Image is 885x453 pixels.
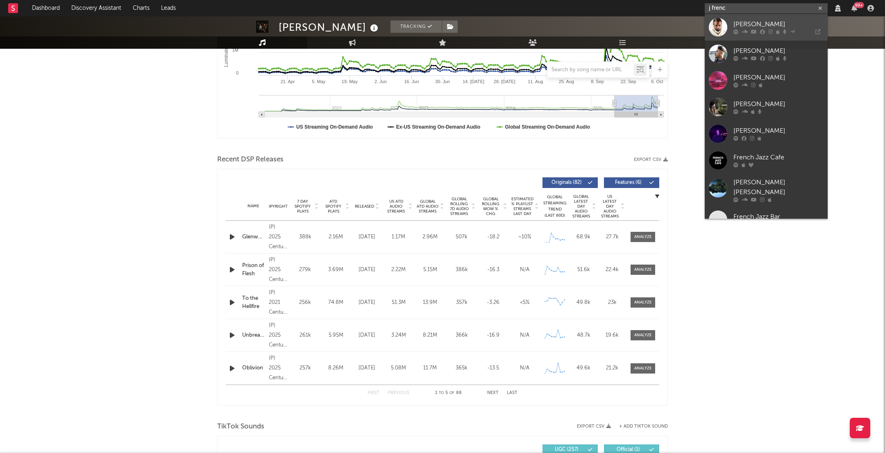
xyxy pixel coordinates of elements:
button: Originals(82) [542,177,598,188]
div: 507k [448,233,475,241]
text: US Streaming On-Demand Audio [296,124,373,130]
div: 8.26M [322,364,349,372]
div: 99 + [854,2,864,8]
a: French Jazz Bar [705,206,828,233]
span: Recent DSP Releases [217,155,284,165]
div: 49.6k [571,364,596,372]
input: Search for artists [705,3,828,14]
div: French Jazz Cafe [733,153,824,163]
div: 279k [292,266,318,274]
div: 19.6k [600,331,624,340]
div: [DATE] [353,364,381,372]
div: ~ 10 % [511,233,538,241]
div: 11.7M [416,364,444,372]
div: Prison of Flesh [242,262,265,278]
text: 1M [232,48,238,52]
text: 30. Jun [435,79,450,84]
a: Oblivion [242,364,265,372]
div: [DATE] [353,233,381,241]
div: [DATE] [353,299,381,307]
button: Export CSV [577,424,611,429]
div: 386k [448,266,475,274]
button: First [368,391,379,395]
span: Originals ( 82 ) [548,180,585,185]
div: [PERSON_NAME] [279,20,380,34]
div: [DATE] [353,331,381,340]
span: Copyright [264,204,288,209]
div: 3.24M [385,331,412,340]
a: [PERSON_NAME] [PERSON_NAME] [705,174,828,206]
div: 21.2k [600,364,624,372]
div: 13.9M [416,299,444,307]
div: -16.3 [479,266,507,274]
div: 5.95M [322,331,349,340]
div: (P) 2025 Century Media Records Ltd. under exclusive license from [PERSON_NAME] [269,353,288,383]
a: [PERSON_NAME] [705,94,828,120]
text: 11. Aug [528,79,543,84]
button: Tracking [390,20,442,33]
button: Export CSV [634,157,668,162]
span: US ATD Audio Streams [385,199,407,214]
div: 51.3M [385,299,412,307]
div: 357k [448,299,475,307]
div: -13.5 [479,364,507,372]
button: + Add TikTok Sound [611,424,668,429]
a: [PERSON_NAME] [705,67,828,94]
div: 49.8k [571,299,596,307]
span: Official ( 1 ) [609,447,647,452]
div: 27.7k [600,233,624,241]
span: Released [355,204,374,209]
button: Previous [388,391,409,395]
div: [PERSON_NAME] [PERSON_NAME] [733,178,824,197]
button: Next [487,391,499,395]
div: (P) 2025 Century Media Records Ltd. under exclusive license from [PERSON_NAME] [269,321,288,350]
text: 19. May [342,79,358,84]
text: 25. Aug [559,79,574,84]
div: 261k [292,331,318,340]
span: of [449,391,454,395]
text: 6. Oct [651,79,663,84]
div: <5% [511,299,538,307]
span: Global Rolling WoW % Chg [479,197,502,216]
div: -16.9 [479,331,507,340]
div: 256k [292,299,318,307]
div: N/A [511,266,538,274]
span: to [439,391,444,395]
a: [PERSON_NAME] [705,41,828,67]
div: [DATE] [353,266,381,274]
text: 8. Sep [591,79,604,84]
span: Global Latest Day Audio Streams [571,194,591,219]
div: 5.08M [385,364,412,372]
div: N/A [511,331,538,340]
div: 8.21M [416,331,444,340]
a: To the Hellfire [242,294,265,310]
text: Global Streaming On-Demand Audio [505,124,590,130]
div: Glenwood [242,233,265,241]
text: 16. Jun [404,79,419,84]
div: 257k [292,364,318,372]
text: Ex-US Streaming On-Demand Audio [396,124,481,130]
div: [PERSON_NAME] [733,100,824,109]
div: 22.4k [600,266,624,274]
div: (P) 2021 Century Media Records Ltd., under exclusive license from [PERSON_NAME] [269,288,288,317]
button: + Add TikTok Sound [619,424,668,429]
div: 5.15M [416,266,444,274]
div: 1.17M [385,233,412,241]
div: [PERSON_NAME] [733,46,824,56]
div: 3.69M [322,266,349,274]
button: Features(6) [604,177,659,188]
button: 99+ [851,5,857,11]
button: Last [507,391,517,395]
span: US Latest Day Audio Streams [600,194,619,219]
div: 74.8M [322,299,349,307]
div: [PERSON_NAME] [733,73,824,83]
div: 2.96M [416,233,444,241]
a: [PERSON_NAME] [705,120,828,147]
div: 51.6k [571,266,596,274]
span: Features ( 6 ) [609,180,647,185]
a: Unbreakable [242,331,265,340]
div: 1 5 88 [426,388,471,398]
input: Search by song name or URL [547,67,634,73]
